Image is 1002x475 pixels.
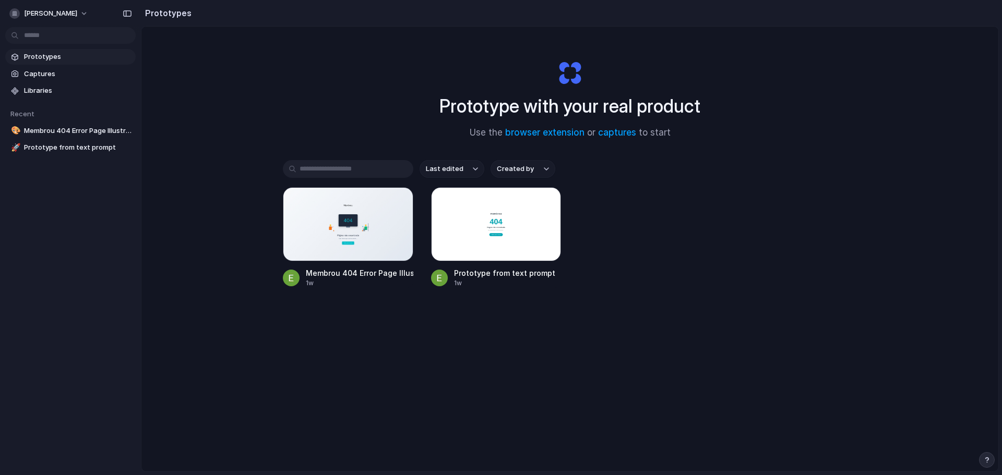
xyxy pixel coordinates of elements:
a: browser extension [505,127,584,138]
span: Created by [497,164,534,174]
span: [PERSON_NAME] [24,8,77,19]
span: Last edited [426,164,463,174]
a: 🚀Prototype from text prompt [5,140,136,155]
span: Prototype from text prompt [24,142,132,153]
div: 🎨 [11,125,18,137]
div: Membrou 404 Error Page Illustration [306,267,413,278]
span: Libraries [24,86,132,96]
a: Libraries [5,83,136,99]
h1: Prototype with your real product [439,92,700,120]
button: Created by [491,160,555,178]
span: Use the or to start [470,126,671,140]
a: Captures [5,66,136,82]
a: Membrou 404 Error Page IllustrationMembrou 404 Error Page Illustration1w [283,187,413,288]
button: Last edited [420,160,484,178]
button: 🎨 [9,126,20,136]
button: [PERSON_NAME] [5,5,93,22]
span: Recent [10,109,34,118]
h2: Prototypes [141,7,192,19]
button: 🚀 [9,142,20,153]
a: Prototype from text promptPrototype from text prompt1w [431,187,562,288]
div: 1w [454,278,555,288]
div: 🚀 [11,142,18,154]
div: 1w [306,278,413,288]
span: Membrou 404 Error Page Illustration [24,126,132,136]
a: 🎨Membrou 404 Error Page Illustration [5,123,136,139]
span: Captures [24,69,132,79]
a: Prototypes [5,49,136,65]
a: captures [598,127,636,138]
div: Prototype from text prompt [454,267,555,278]
span: Prototypes [24,52,132,62]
